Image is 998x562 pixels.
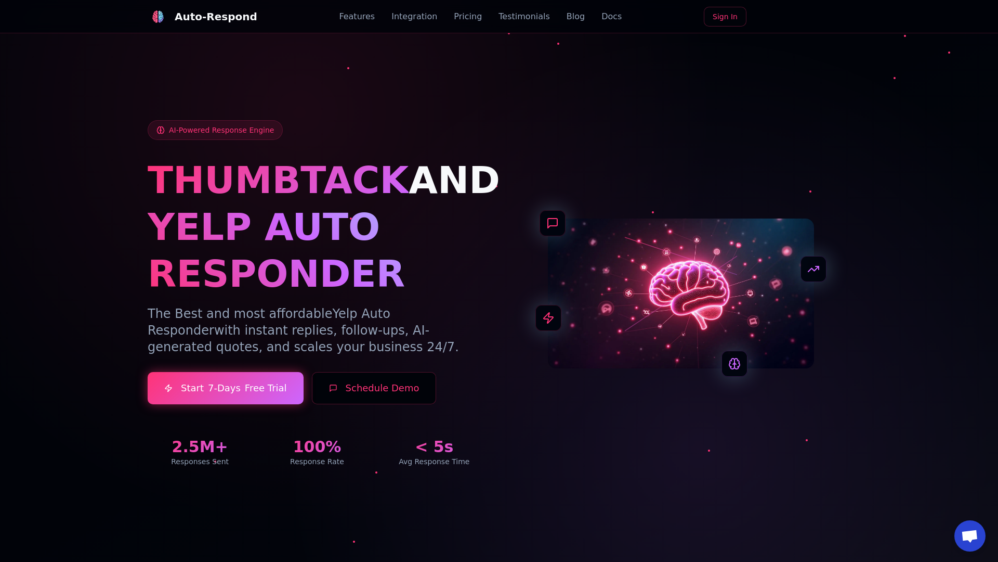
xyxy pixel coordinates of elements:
img: AI Neural Network Brain [548,219,814,368]
a: Pricing [454,10,482,23]
img: Auto-Respond Logo [152,10,164,23]
span: AI-Powered Response Engine [169,125,274,135]
div: 100% [265,438,369,456]
a: Features [339,10,375,23]
a: Integration [391,10,437,23]
div: Open chat [954,520,986,552]
div: Auto-Respond [175,9,257,24]
a: Testimonials [498,10,550,23]
span: 7-Days [208,381,241,395]
a: Auto-Respond LogoAuto-Respond [148,6,257,27]
p: The Best and most affordable with instant replies, follow-ups, AI-generated quotes, and scales yo... [148,305,487,355]
button: Schedule Demo [312,372,437,404]
h1: YELP AUTO RESPONDER [148,203,487,297]
a: Start7-DaysFree Trial [148,372,304,404]
a: Docs [601,10,622,23]
div: Responses Sent [148,456,252,467]
span: THUMBTACK [148,158,409,202]
span: AND [409,158,500,202]
span: Yelp Auto Responder [148,306,390,338]
iframe: Sign in with Google Button [750,6,856,29]
div: < 5s [382,438,487,456]
div: Avg Response Time [382,456,487,467]
div: Response Rate [265,456,369,467]
a: Blog [567,10,585,23]
div: 2.5M+ [148,438,252,456]
a: Sign In [704,7,746,27]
